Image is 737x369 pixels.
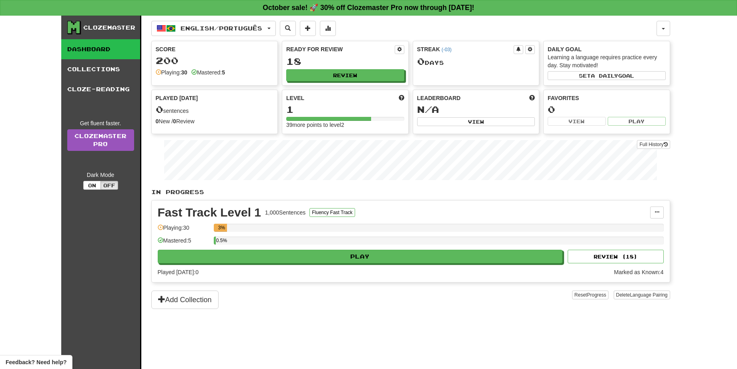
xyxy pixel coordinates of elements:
span: 0 [156,104,163,115]
strong: 5 [222,69,225,76]
div: 3% [216,224,227,232]
button: ResetProgress [572,291,608,299]
button: Seta dailygoal [548,71,666,80]
span: Language Pairing [630,292,667,298]
a: ClozemasterPro [67,129,134,151]
strong: 0 [173,118,176,124]
span: Played [DATE]: 0 [158,269,199,275]
div: 0 [548,104,666,114]
a: Cloze-Reading [61,79,140,99]
button: Review (18) [568,250,664,263]
button: Add sentence to collection [300,21,316,36]
span: 0 [417,56,425,67]
span: English / Português [181,25,262,32]
span: Played [DATE] [156,94,198,102]
div: Dark Mode [67,171,134,179]
div: 18 [286,56,404,66]
button: View [417,117,535,126]
div: 1 [286,104,404,114]
div: 1,000 Sentences [265,209,305,217]
button: English/Português [151,21,276,36]
p: In Progress [151,188,670,196]
div: Favorites [548,94,666,102]
button: Fluency Fast Track [309,208,355,217]
div: 200 [156,56,274,66]
span: Progress [587,292,606,298]
div: Score [156,45,274,53]
div: Clozemaster [83,24,135,32]
strong: October sale! 🚀 30% off Clozemaster Pro now through [DATE]! [263,4,474,12]
button: Full History [637,140,670,149]
div: Mastered: 5 [158,237,210,250]
span: Leaderboard [417,94,461,102]
button: Review [286,69,404,81]
div: Mastered: [191,68,225,76]
div: sentences [156,104,274,115]
button: View [548,117,606,126]
div: Ready for Review [286,45,395,53]
a: Dashboard [61,39,140,59]
div: Get fluent faster. [67,119,134,127]
button: On [83,181,101,190]
span: Open feedback widget [6,358,66,366]
a: (-03) [442,47,452,52]
button: More stats [320,21,336,36]
span: N/A [417,104,439,115]
button: Play [608,117,666,126]
div: Daily Goal [548,45,666,53]
div: Learning a language requires practice every day. Stay motivated! [548,53,666,69]
div: Playing: 30 [158,224,210,237]
a: Collections [61,59,140,79]
div: Marked as Known: 4 [614,268,664,276]
button: Add Collection [151,291,219,309]
button: DeleteLanguage Pairing [614,291,670,299]
strong: 30 [181,69,187,76]
button: Play [158,250,563,263]
span: This week in points, UTC [529,94,535,102]
div: Playing: [156,68,187,76]
button: Search sentences [280,21,296,36]
div: Streak [417,45,514,53]
div: 39 more points to level 2 [286,121,404,129]
span: a daily [591,73,618,78]
strong: 0 [156,118,159,124]
span: Score more points to level up [399,94,404,102]
div: Fast Track Level 1 [158,207,261,219]
span: Level [286,94,304,102]
button: Off [100,181,118,190]
div: New / Review [156,117,274,125]
div: Day s [417,56,535,67]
